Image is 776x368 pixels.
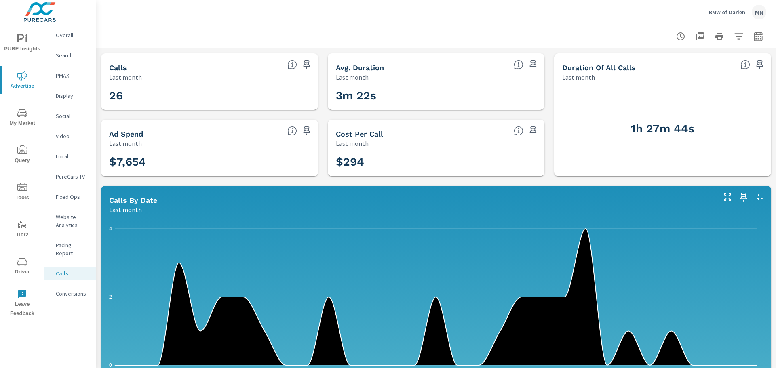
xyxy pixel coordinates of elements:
div: PureCars TV [44,170,96,183]
p: Overall [56,31,89,39]
span: Sum of PureCars Ad Spend. [287,126,297,136]
p: Website Analytics [56,213,89,229]
span: Average Duration of each call. [514,60,523,69]
div: PMAX [44,69,96,82]
div: Fixed Ops [44,191,96,203]
h3: $7,654 [109,155,310,169]
button: "Export Report to PDF" [692,28,708,44]
div: Overall [44,29,96,41]
div: Pacing Report [44,239,96,259]
p: Video [56,132,89,140]
span: Tier2 [3,220,42,240]
span: The Total Duration of all calls. [740,60,750,69]
p: Pacing Report [56,241,89,257]
span: My Market [3,108,42,128]
h3: 26 [109,89,310,103]
p: Social [56,112,89,120]
span: Save this to your personalized report [527,58,540,71]
span: Leave Feedback [3,289,42,318]
button: Make Fullscreen [721,191,734,204]
span: Save this to your personalized report [753,58,766,71]
h3: 3m 22s [336,89,537,103]
p: Last month [336,72,369,82]
div: Calls [44,267,96,280]
span: Save this to your personalized report [300,124,313,137]
div: Local [44,150,96,162]
h3: 1h 27m 44s [562,122,763,136]
p: Last month [109,139,142,148]
p: PureCars TV [56,172,89,181]
p: Last month [109,205,142,214]
span: Advertise [3,71,42,91]
p: Last month [109,72,142,82]
div: Social [44,110,96,122]
span: Query [3,145,42,165]
text: 4 [109,226,112,231]
p: Last month [336,139,369,148]
p: Calls [56,269,89,278]
span: Total number of calls. [287,60,297,69]
h5: Calls [109,63,127,72]
p: Display [56,92,89,100]
p: Search [56,51,89,59]
div: Video [44,130,96,142]
text: 0 [109,362,112,368]
span: Driver [3,257,42,277]
div: Conversions [44,288,96,300]
p: Conversions [56,290,89,298]
div: Display [44,90,96,102]
h5: Calls By Date [109,196,157,204]
button: Minimize Widget [753,191,766,204]
h5: Avg. Duration [336,63,384,72]
span: Tools [3,183,42,202]
p: BMW of Darien [709,8,745,16]
p: Local [56,152,89,160]
p: PMAX [56,71,89,80]
text: 2 [109,294,112,300]
p: Last month [562,72,595,82]
button: Print Report [711,28,727,44]
button: Apply Filters [731,28,747,44]
h5: Cost Per Call [336,130,383,138]
h3: $294 [336,155,537,169]
h5: Ad Spend [109,130,143,138]
div: Search [44,49,96,61]
div: MN [752,5,766,19]
button: Select Date Range [750,28,766,44]
p: Fixed Ops [56,193,89,201]
span: Save this to your personalized report [737,191,750,204]
span: Save this to your personalized report [527,124,540,137]
span: PureCars Ad Spend/Calls. [514,126,523,136]
span: Save this to your personalized report [300,58,313,71]
div: nav menu [0,24,44,322]
h5: Duration of all Calls [562,63,636,72]
div: Website Analytics [44,211,96,231]
span: PURE Insights [3,34,42,54]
